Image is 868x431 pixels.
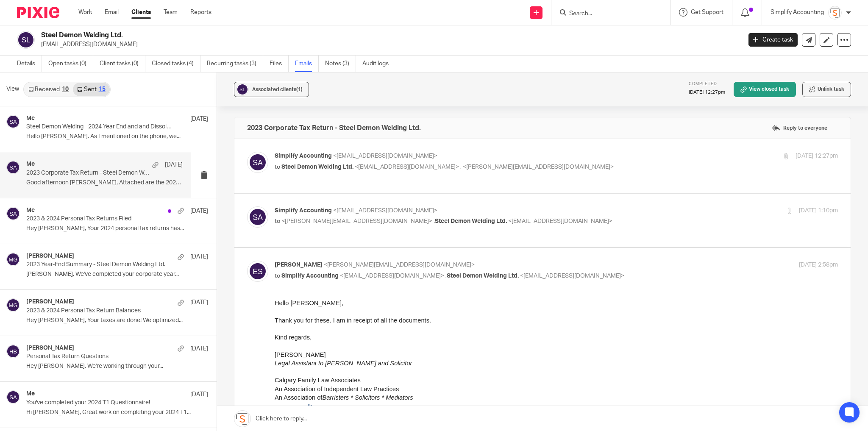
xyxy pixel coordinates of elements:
span: Steel Demon Welding Ltd. [447,273,519,279]
p: 2023 & 2024 Personal Tax Returns Filed [26,215,172,222]
i: Barristers * Solicitors * Mediators [47,95,138,102]
p: [DATE] [165,161,183,169]
img: Screenshot%202023-11-29%20141159.png [828,6,842,19]
span: <[PERSON_NAME][EMAIL_ADDRESS][DOMAIN_NAME]> [324,262,475,268]
img: svg%3E [247,152,268,173]
p: [DATE] 12:27pm [689,89,725,96]
sup: th [33,104,37,110]
span: View [6,85,19,94]
p: [PERSON_NAME], We've completed your corporate year... [26,271,208,278]
img: svg%3E [6,298,20,312]
h2: Steel Demon Welding Ltd. [41,31,597,40]
a: [PERSON_NAME][EMAIL_ADDRESS][DOMAIN_NAME] [192,364,340,371]
img: svg%3E [6,390,20,404]
button: Unlink task [802,82,851,97]
p: [DATE] [190,298,208,307]
a: Team [164,8,178,17]
h4: [PERSON_NAME] [26,298,74,306]
h4: 2023 Corporate Tax Return - Steel Demon Welding Ltd. [247,124,421,132]
p: You've completed your 2024 T1 Questionnaire! [26,399,172,406]
p: 2023 & 2024 Personal Tax Return Balances [26,307,172,314]
p: [DATE] [190,207,208,215]
h4: Me [26,390,35,398]
p: [DATE] [190,253,208,261]
p: [DATE] 12:27pm [796,152,838,161]
img: svg%3E [247,206,268,228]
span: Steel Demon Welding Ltd. [435,218,507,224]
p: [EMAIL_ADDRESS][DOMAIN_NAME] [41,40,736,49]
span: Completed [689,82,717,86]
p: 2023 Corporate Tax Return - Steel Demon Welding Ltd. [26,170,151,177]
a: Audit logs [362,56,395,72]
img: svg%3E [6,161,20,174]
img: svg%3E [6,115,20,128]
span: <[PERSON_NAME][EMAIL_ADDRESS][DOMAIN_NAME]> [281,218,432,224]
a: Email [105,8,119,17]
span: <[EMAIL_ADDRESS][DOMAIN_NAME]> [508,218,612,224]
p: Simplify Accounting [771,8,824,17]
p: [DATE] [190,115,208,123]
p: Hey [PERSON_NAME], Your 2024 personal tax returns has... [26,225,208,232]
p: [DATE] [190,345,208,353]
a: Client tasks (0) [100,56,145,72]
span: <[EMAIL_ADDRESS][DOMAIN_NAME]> [333,208,437,214]
span: <[EMAIL_ADDRESS][DOMAIN_NAME]> [333,153,437,159]
a: Emails [295,56,319,72]
a: Details [17,56,42,72]
p: Hey [PERSON_NAME], Your taxes are done! We optimized... [26,317,208,324]
span: Steel Demon Welding Ltd. [281,164,353,170]
img: svg%3E [17,31,35,49]
span: Get Support [691,9,723,15]
span: <[EMAIL_ADDRESS][DOMAIN_NAME]> [340,273,444,279]
span: <[PERSON_NAME][EMAIL_ADDRESS][DOMAIN_NAME]> [463,164,614,170]
span: , [460,164,462,170]
p: 2023 Year-End Summary - Steel Demon Welding Ltd. [26,261,172,268]
a: Work [78,8,92,17]
span: [PERSON_NAME] [275,262,323,268]
span: Simplify Accounting [275,208,332,214]
div: 10 [62,86,69,92]
p: Steel Demon Welding - 2024 Year End and and Dissolution. [26,123,172,131]
span: , [445,273,447,279]
span: <[EMAIL_ADDRESS][DOMAIN_NAME]> [355,164,459,170]
a: View closed task [734,82,796,97]
a: Reports [190,8,211,17]
img: svg%3E [6,345,20,358]
span: Fax: [PHONE_NUMBER] [64,114,136,121]
span: Associated clients [252,87,303,92]
span: Simplify Accounting [281,273,339,279]
p: Hi [PERSON_NAME], Great work on completing your 2024 T1... [26,409,208,416]
p: Hello [PERSON_NAME]. As I mentioned on the phone, we... [26,133,208,140]
button: Associated clients(1) [234,82,309,97]
img: svg%3E [236,83,249,96]
p: Hey [PERSON_NAME], We're working through your... [26,363,208,370]
a: Sent15 [73,83,109,96]
h4: Me [26,161,35,168]
img: Pixie [17,7,59,18]
span: Simplify Accounting [275,153,332,159]
span: to [275,218,280,224]
input: Search [568,10,645,18]
div: 15 [99,86,106,92]
a: Files [270,56,289,72]
a: Create task [748,33,798,47]
p: Good afternoon [PERSON_NAME], Attached are the 2023... [26,179,183,186]
a: [EMAIL_ADDRESS][DOMAIN_NAME] [83,364,182,371]
h4: [PERSON_NAME] [26,253,74,260]
span: , [434,218,435,224]
a: Recurring tasks (3) [207,56,263,72]
span: (1) [296,87,303,92]
a: Received10 [24,83,73,96]
p: [DATE] 1:10pm [799,206,838,215]
h4: Me [26,207,35,214]
a: Clients [131,8,151,17]
a: Open tasks (0) [48,56,93,72]
img: svg%3E [6,253,20,266]
a: [EMAIL_ADDRESS][DOMAIN_NAME] [75,338,175,345]
h4: Me [26,115,35,122]
img: svg%3E [247,261,268,282]
p: [DATE] [190,390,208,399]
h4: [PERSON_NAME] [26,345,74,352]
span: Simplify Accounting [15,338,72,345]
p: Personal Tax Return Questions [26,353,172,360]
